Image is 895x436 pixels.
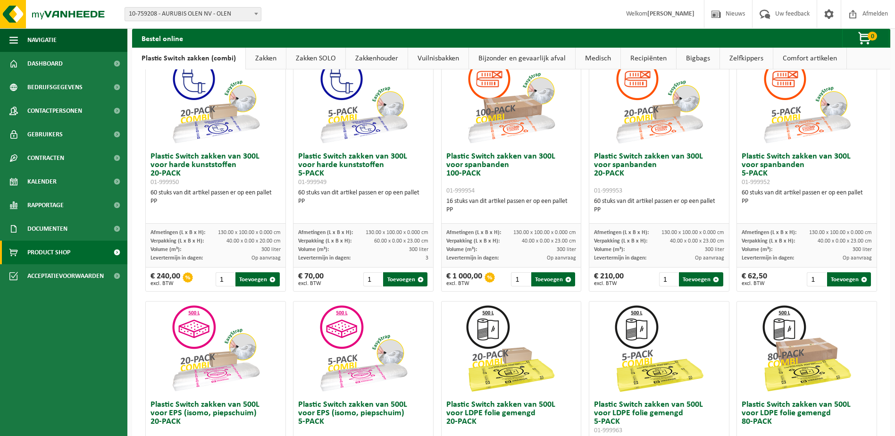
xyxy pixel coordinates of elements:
[298,230,353,235] span: Afmetingen (L x B x H):
[594,247,625,252] span: Volume (m³):
[27,75,83,99] span: Bedrijfsgegevens
[27,146,64,170] span: Contracten
[446,197,577,214] div: 16 stuks van dit artikel passen er op een pallet
[842,29,889,48] button: 0
[612,302,706,396] img: 01-999963
[151,255,203,261] span: Levertermijn in dagen:
[168,53,263,148] img: 01-999950
[511,272,530,286] input: 1
[226,238,281,244] span: 40.00 x 0.00 x 20.00 cm
[594,206,724,214] div: PP
[594,427,622,434] span: 01-999963
[298,281,324,286] span: excl. BTW
[151,152,281,186] h3: Plastic Switch zakken van 300L voor harde kunststoffen 20-PACK
[261,247,281,252] span: 300 liter
[298,272,324,286] div: € 70,00
[679,272,723,286] button: Toevoegen
[298,179,326,186] span: 01-999949
[531,272,575,286] button: Toevoegen
[742,197,872,206] div: PP
[316,53,410,148] img: 01-999949
[298,197,428,206] div: PP
[298,238,351,244] span: Verpakking (L x B x H):
[125,8,261,21] span: 10-759208 - AURUBIS OLEN NV - OLEN
[594,238,647,244] span: Verpakking (L x B x H):
[446,272,482,286] div: € 1 000,00
[773,48,846,69] a: Comfort artikelen
[374,238,428,244] span: 60.00 x 0.00 x 23.00 cm
[151,189,281,206] div: 60 stuks van dit artikel passen er op een pallet
[612,53,706,148] img: 01-999953
[720,48,773,69] a: Zelfkippers
[594,230,649,235] span: Afmetingen (L x B x H):
[151,238,204,244] span: Verpakking (L x B x H):
[594,197,724,214] div: 60 stuks van dit artikel passen er op een pallet
[251,255,281,261] span: Op aanvraag
[594,281,624,286] span: excl. BTW
[469,48,575,69] a: Bijzonder en gevaarlijk afval
[151,247,181,252] span: Volume (m³):
[760,302,854,396] img: 01-999968
[27,217,67,241] span: Documenten
[151,281,180,286] span: excl. BTW
[446,187,475,194] span: 01-999954
[27,52,63,75] span: Dashboard
[647,10,694,17] strong: [PERSON_NAME]
[594,255,646,261] span: Levertermijn in dagen:
[446,281,482,286] span: excl. BTW
[409,247,428,252] span: 300 liter
[695,255,724,261] span: Op aanvraag
[132,48,245,69] a: Plastic Switch zakken (combi)
[346,48,408,69] a: Zakkenhouder
[742,247,772,252] span: Volume (m³):
[366,230,428,235] span: 130.00 x 100.00 x 0.000 cm
[286,48,345,69] a: Zakken SOLO
[464,53,558,148] img: 01-999954
[446,238,500,244] span: Verpakking (L x B x H):
[661,230,724,235] span: 130.00 x 100.00 x 0.000 cm
[742,272,767,286] div: € 62,50
[594,152,724,195] h3: Plastic Switch zakken van 300L voor spanbanden 20-PACK
[522,238,576,244] span: 40.00 x 0.00 x 23.00 cm
[547,255,576,261] span: Op aanvraag
[125,7,261,21] span: 10-759208 - AURUBIS OLEN NV - OLEN
[298,189,428,206] div: 60 stuks van dit artikel passen er op een pallet
[705,247,724,252] span: 300 liter
[151,179,179,186] span: 01-999950
[594,401,724,435] h3: Plastic Switch zakken van 500L voor LDPE folie gemengd 5-PACK
[27,170,57,193] span: Kalender
[446,247,477,252] span: Volume (m³):
[446,230,501,235] span: Afmetingen (L x B x H):
[446,255,499,261] span: Levertermijn in dagen:
[818,238,872,244] span: 40.00 x 0.00 x 23.00 cm
[316,302,410,396] img: 01-999955
[807,272,826,286] input: 1
[216,272,234,286] input: 1
[594,272,624,286] div: € 210,00
[168,302,263,396] img: 01-999956
[742,281,767,286] span: excl. BTW
[408,48,468,69] a: Vuilnisbakken
[132,29,192,47] h2: Bestel online
[464,302,558,396] img: 01-999964
[742,238,795,244] span: Verpakking (L x B x H):
[27,99,82,123] span: Contactpersonen
[843,255,872,261] span: Op aanvraag
[576,48,620,69] a: Medisch
[853,247,872,252] span: 300 liter
[594,187,622,194] span: 01-999953
[742,230,796,235] span: Afmetingen (L x B x H):
[218,230,281,235] span: 130.00 x 100.00 x 0.000 cm
[363,272,382,286] input: 1
[742,255,794,261] span: Levertermijn in dagen:
[27,264,104,288] span: Acceptatievoorwaarden
[670,238,724,244] span: 40.00 x 0.00 x 23.00 cm
[446,206,577,214] div: PP
[446,152,577,195] h3: Plastic Switch zakken van 300L voor spanbanden 100-PACK
[151,230,205,235] span: Afmetingen (L x B x H):
[742,189,872,206] div: 60 stuks van dit artikel passen er op een pallet
[742,152,872,186] h3: Plastic Switch zakken van 300L voor spanbanden 5-PACK
[27,241,70,264] span: Product Shop
[868,32,877,41] span: 0
[827,272,871,286] button: Toevoegen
